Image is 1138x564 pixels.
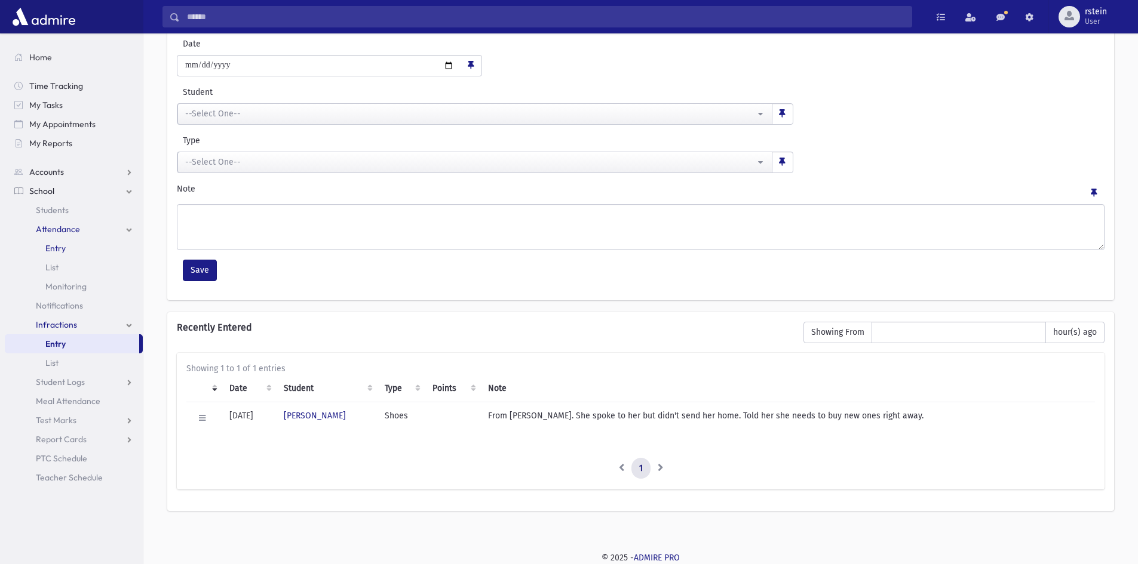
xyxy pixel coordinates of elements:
[5,95,143,115] a: My Tasks
[222,402,277,434] td: [DATE]
[29,186,54,196] span: School
[36,205,69,215] span: Students
[5,76,143,95] a: Time Tracking
[5,296,143,315] a: Notifications
[5,449,143,468] a: PTC Schedule
[185,156,755,168] div: --Select One--
[5,315,143,334] a: Infractions
[162,551,1119,564] div: © 2025 -
[5,220,143,239] a: Attendance
[378,375,425,402] th: Type: activate to sort column ascending
[222,375,277,402] th: Date: activate to sort column ascending
[277,375,378,402] th: Student: activate to sort column ascending
[803,322,872,343] span: Showing From
[5,134,143,153] a: My Reports
[29,138,72,149] span: My Reports
[29,119,96,130] span: My Appointments
[284,411,346,421] a: [PERSON_NAME]
[5,411,143,430] a: Test Marks
[36,396,100,406] span: Meal Attendance
[180,6,912,27] input: Search
[5,430,143,449] a: Report Cards
[36,377,85,387] span: Student Logs
[29,52,52,63] span: Home
[36,472,103,483] span: Teacher Schedule
[183,260,217,281] button: Save
[5,258,143,277] a: List
[36,224,80,235] span: Attendance
[481,402,1095,434] td: From [PERSON_NAME]. She spoke to her but didn't send her home. Told her she needs to buy new ones...
[186,362,1095,375] div: Showing 1 to 1 of 1 entries
[634,553,680,563] a: ADMIRE PRO
[5,115,143,134] a: My Appointments
[185,107,755,120] div: --Select One--
[481,375,1095,402] th: Note
[177,38,278,50] label: Date
[29,81,83,91] span: Time Tracking
[45,338,66,349] span: Entry
[177,134,485,147] label: Type
[177,103,772,125] button: --Select One--
[5,201,143,220] a: Students
[5,392,143,411] a: Meal Attendance
[45,243,66,254] span: Entry
[5,162,143,181] a: Accounts
[36,453,87,464] span: PTC Schedule
[1045,322,1105,343] span: hour(s) ago
[45,262,59,273] span: List
[177,183,195,199] label: Note
[5,372,143,392] a: Student Logs
[36,434,87,445] span: Report Cards
[177,152,772,173] button: --Select One--
[5,181,143,201] a: School
[177,86,588,98] label: Student
[1085,7,1107,17] span: rstein
[5,277,143,296] a: Monitoring
[631,458,651,479] a: 1
[36,300,83,311] span: Notifications
[36,415,76,426] span: Test Marks
[29,100,63,110] span: My Tasks
[36,319,77,330] span: Infractions
[29,167,64,177] span: Accounts
[1085,17,1107,26] span: User
[5,353,143,372] a: List
[177,322,792,333] h6: Recently Entered
[378,402,425,434] td: Shoes
[425,375,480,402] th: Points: activate to sort column ascending
[5,334,139,353] a: Entry
[5,48,143,67] a: Home
[5,239,143,258] a: Entry
[45,281,87,292] span: Monitoring
[10,5,78,29] img: AdmirePro
[45,357,59,368] span: List
[5,468,143,487] a: Teacher Schedule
